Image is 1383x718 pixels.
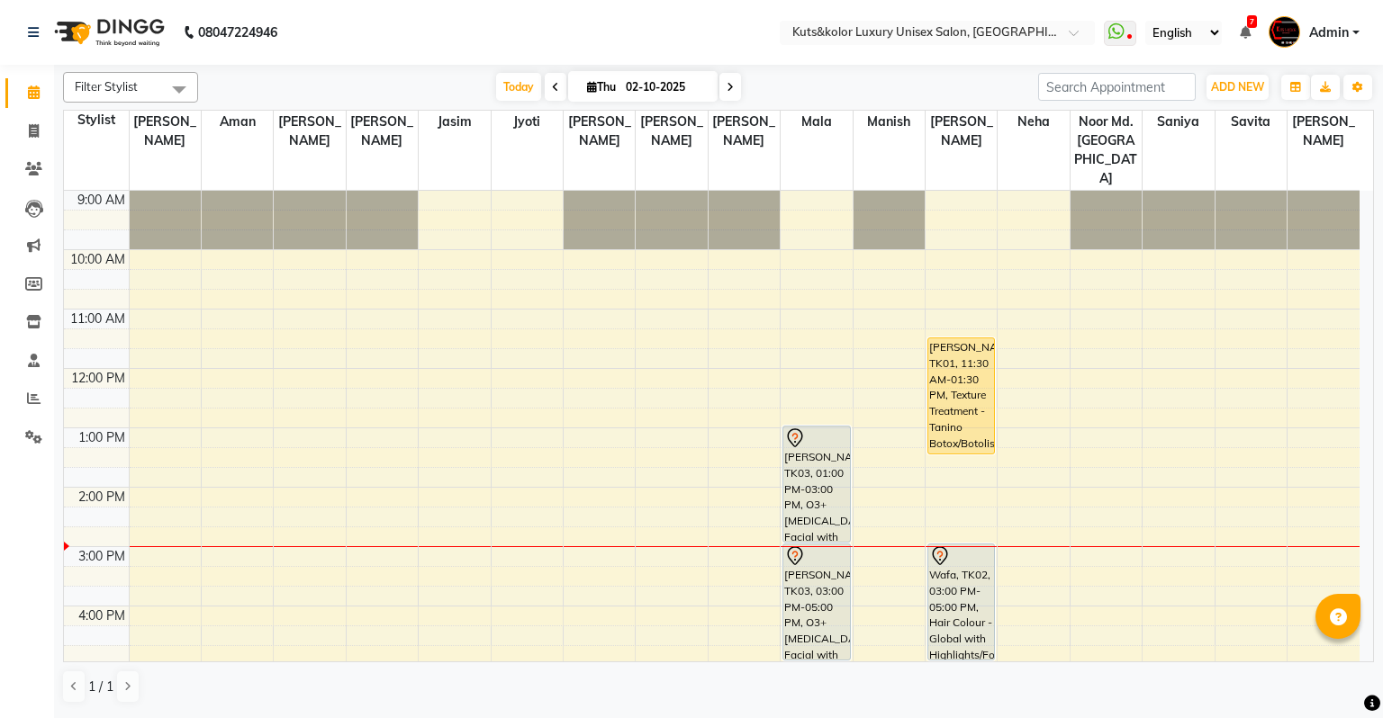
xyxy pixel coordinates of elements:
span: [PERSON_NAME] [1288,111,1360,152]
div: [PERSON_NAME], TK03, 03:00 PM-05:00 PM, O3+ [MEDICAL_DATA] Facial with mala [783,544,849,660]
div: 1:00 PM [75,428,129,447]
span: Admin [1309,23,1349,42]
div: [PERSON_NAME], TK01, 11:30 AM-01:30 PM, Texture Treatment - Tanino Botox/Botoliss upto Shoulder [928,338,994,453]
span: Noor Md. [GEOGRAPHIC_DATA] [1071,111,1142,190]
span: ADD NEW [1211,80,1264,94]
input: Search Appointment [1038,73,1196,101]
span: Jasim [419,111,490,133]
div: Wafa, TK02, 03:00 PM-05:00 PM, Hair Colour - Global with Highlights/Foilayage Upto Shoulder [928,544,994,660]
span: Today [496,73,541,101]
button: ADD NEW [1207,75,1269,100]
div: [PERSON_NAME], TK03, 01:00 PM-03:00 PM, O3+ [MEDICAL_DATA] Facial with mala [783,426,849,542]
img: Admin [1269,16,1300,48]
span: [PERSON_NAME] [636,111,707,152]
div: 3:00 PM [75,547,129,566]
div: 9:00 AM [74,191,129,210]
span: [PERSON_NAME] [347,111,418,152]
b: 08047224946 [198,7,277,58]
a: 7 [1240,24,1251,40]
span: [PERSON_NAME] [130,111,201,152]
span: Neha [998,111,1069,133]
span: Mala [781,111,852,133]
div: 4:00 PM [75,606,129,625]
div: Stylist [64,111,129,130]
span: 1 / 1 [88,678,113,696]
span: 7 [1247,15,1257,28]
img: logo [46,7,169,58]
span: [PERSON_NAME] [274,111,345,152]
span: Filter Stylist [75,79,138,94]
span: Manish [854,111,925,133]
span: [PERSON_NAME] [564,111,635,152]
div: 2:00 PM [75,488,129,507]
div: 12:00 PM [68,369,129,388]
input: 2025-10-02 [620,74,710,101]
span: Savita [1216,111,1287,133]
span: saniya [1143,111,1214,133]
span: [PERSON_NAME] [926,111,997,152]
div: 10:00 AM [67,250,129,269]
span: Jyoti [492,111,563,133]
span: [PERSON_NAME] [709,111,780,152]
div: 11:00 AM [67,310,129,328]
span: Thu [583,80,620,94]
span: Aman [202,111,273,133]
